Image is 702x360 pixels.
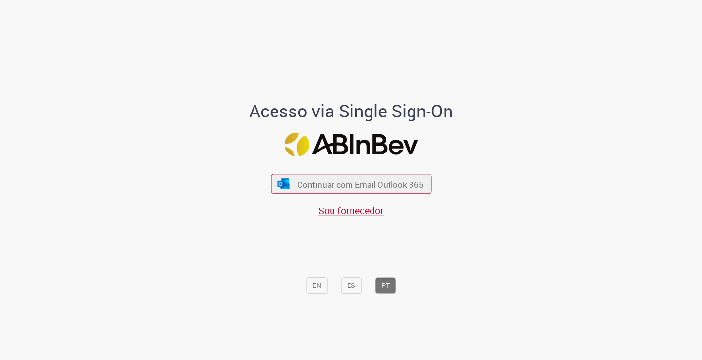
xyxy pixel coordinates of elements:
[318,204,384,217] a: Sou fornecedor
[216,102,487,121] h1: Acesso via Single Sign-On
[284,133,418,156] img: Logo ABInBev
[341,277,362,294] button: ES
[271,174,431,194] button: ícone Azure/Microsoft 360 Continuar com Email Outlook 365
[375,277,396,294] button: PT
[306,277,328,294] button: EN
[277,179,291,189] img: ícone Azure/Microsoft 360
[297,178,424,189] span: Continuar com Email Outlook 365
